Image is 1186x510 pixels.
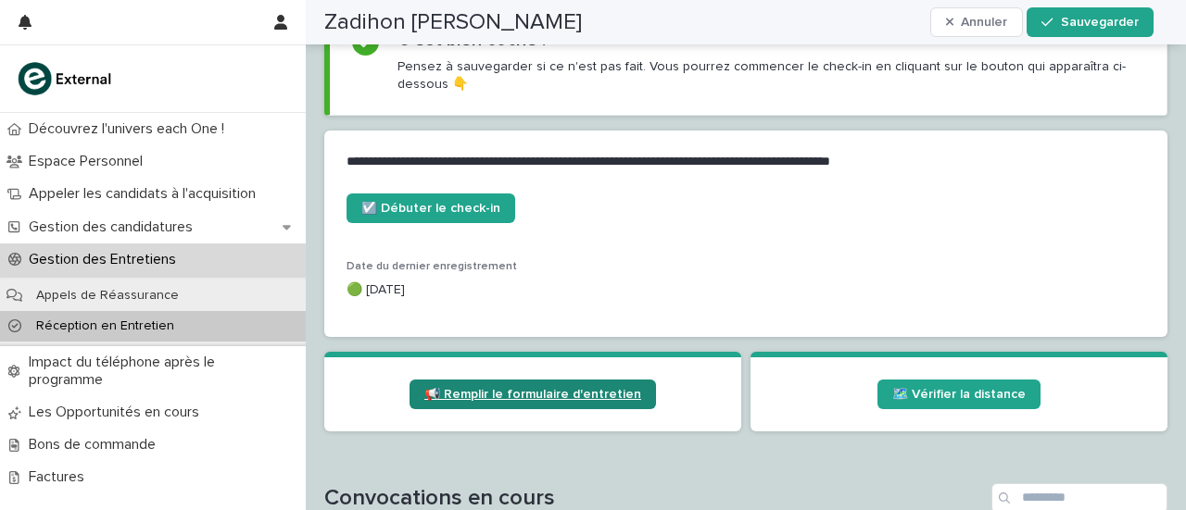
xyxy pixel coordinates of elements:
[347,261,517,272] font: Date du dernier enregistrement
[324,487,555,509] font: Convocations en cours
[1027,7,1153,37] button: Sauvegarder
[877,379,1041,409] a: 🗺️ Vérifier la distance
[347,283,405,296] font: 🟢 [DATE]
[347,193,515,223] a: ☑️ Débuter le check-in
[930,7,1024,37] button: Annuler
[29,154,143,168] font: Espace Personnel
[29,252,176,267] font: Gestion des Entretiens
[15,60,117,97] img: bc51vvfgR2QLHU84CWIQ
[36,319,174,332] font: Réception en Entretien
[892,388,1026,401] font: 🗺️ Vérifier la distance
[410,379,656,409] a: 📢 Remplir le formulaire d'entretien
[961,16,1007,29] font: Annuler
[36,289,179,302] font: Appels de Réassurance
[29,219,193,234] font: Gestion des candidatures
[1061,16,1139,29] font: Sauvegarder
[397,60,1126,90] font: Pensez à sauvegarder si ce n'est pas fait. Vous pourrez commencer le check-in en cliquant sur le ...
[324,11,582,33] font: Zadihon [PERSON_NAME]
[29,404,199,419] font: Les Opportunités en cours
[29,437,156,452] font: Bons de commande
[29,469,84,484] font: Factures
[424,388,641,401] font: 📢 Remplir le formulaire d'entretien
[29,186,256,201] font: Appeler les candidats à l'acquisition
[29,121,224,136] font: Découvrez l'univers each One !
[361,202,500,215] font: ☑️ Débuter le check-in
[29,355,215,387] font: Impact du téléphone après le programme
